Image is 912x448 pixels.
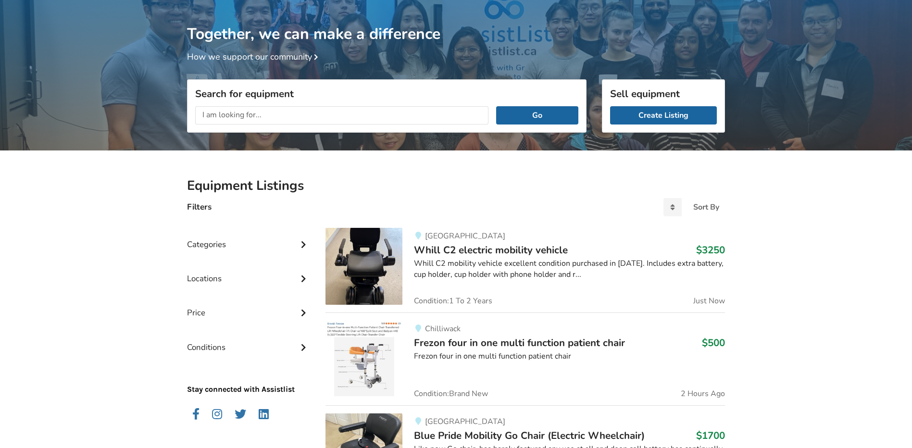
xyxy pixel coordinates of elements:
[187,288,310,323] div: Price
[187,177,725,194] h2: Equipment Listings
[187,51,322,62] a: How we support our community
[496,106,578,124] button: Go
[610,87,717,100] h3: Sell equipment
[187,201,212,212] h4: Filters
[187,323,310,357] div: Conditions
[693,203,719,211] div: Sort By
[325,312,725,405] a: transfer aids-frezon four in one multi function patient chair ChilliwackFrezon four in one multi ...
[693,297,725,305] span: Just Now
[187,357,310,395] p: Stay connected with Assistlist
[325,228,402,305] img: mobility-whill c2 electric mobility vehicle
[187,254,310,288] div: Locations
[425,416,505,427] span: [GEOGRAPHIC_DATA]
[414,297,492,305] span: Condition: 1 To 2 Years
[696,244,725,256] h3: $3250
[414,336,625,349] span: Frezon four in one multi function patient chair
[195,106,488,124] input: I am looking for...
[414,351,725,362] div: Frezon four in one multi function patient chair
[681,390,725,398] span: 2 Hours Ago
[325,321,402,398] img: transfer aids-frezon four in one multi function patient chair
[425,324,461,334] span: Chilliwack
[414,243,568,257] span: Whill C2 electric mobility vehicle
[425,231,505,241] span: [GEOGRAPHIC_DATA]
[414,390,488,398] span: Condition: Brand New
[187,220,310,254] div: Categories
[414,258,725,280] div: Whill C2 mobility vehicle excellent condition purchased in [DATE]. Includes extra battery, cup ho...
[610,106,717,124] a: Create Listing
[702,336,725,349] h3: $500
[325,228,725,312] a: mobility-whill c2 electric mobility vehicle[GEOGRAPHIC_DATA]Whill C2 electric mobility vehicle$32...
[696,429,725,442] h3: $1700
[195,87,578,100] h3: Search for equipment
[414,429,645,442] span: Blue Pride Mobility Go Chair (Electric Wheelchair)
